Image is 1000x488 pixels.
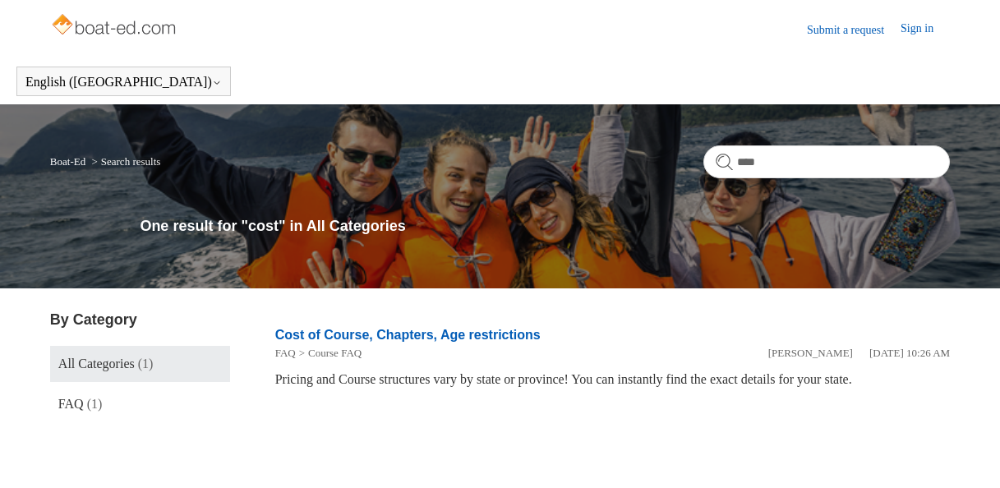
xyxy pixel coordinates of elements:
[308,347,362,359] a: Course FAQ
[50,10,181,43] img: Boat-Ed Help Center home page
[88,155,160,168] li: Search results
[140,215,950,237] h1: One result for "cost" in All Categories
[869,347,950,359] time: 05/09/2024, 10:26
[87,397,103,411] span: (1)
[807,21,901,39] a: Submit a request
[25,75,222,90] button: English ([GEOGRAPHIC_DATA])
[275,370,950,389] div: Pricing and Course structures vary by state or province! You can instantly find the exact details...
[275,328,541,342] a: Cost of Course, Chapters, Age restrictions
[275,347,296,359] a: FAQ
[768,345,853,361] li: [PERSON_NAME]
[50,155,85,168] a: Boat-Ed
[50,386,230,422] a: FAQ (1)
[50,309,230,331] h3: By Category
[58,397,84,411] span: FAQ
[296,345,362,361] li: Course FAQ
[50,346,230,382] a: All Categories (1)
[50,155,89,168] li: Boat-Ed
[703,145,950,178] input: Search
[58,357,135,371] span: All Categories
[901,20,950,39] a: Sign in
[275,345,296,361] li: FAQ
[138,357,154,371] span: (1)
